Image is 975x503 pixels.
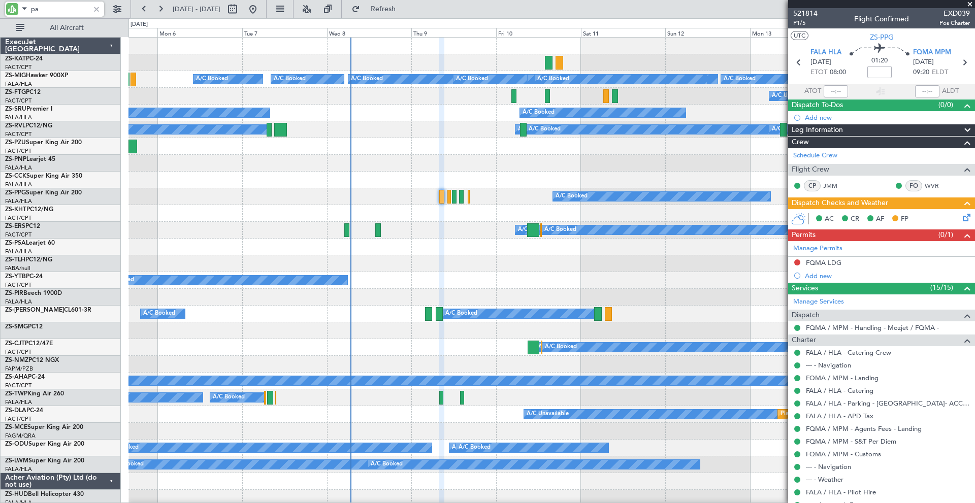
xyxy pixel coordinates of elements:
[806,437,896,446] a: FQMA / MPM - S&T Per Diem
[804,180,821,191] div: CP
[772,122,814,137] div: A/C Unavailable
[5,424,27,430] span: ZS-MCE
[854,14,909,24] div: Flight Confirmed
[581,28,666,37] div: Sat 11
[793,19,818,27] span: P1/5
[5,123,52,129] a: ZS-RVLPC12/NG
[5,248,32,255] a: FALA/HLA
[791,31,808,40] button: UTC
[5,106,52,112] a: ZS-SRUPremier I
[5,80,32,88] a: FALA/HLA
[5,114,32,121] a: FALA/HLA
[806,386,873,395] a: FALA / HLA - Catering
[806,424,922,433] a: FQMA / MPM - Agents Fees - Landing
[5,89,26,95] span: ZS-FTG
[362,6,405,13] span: Refresh
[5,240,55,246] a: ZS-PSALearjet 60
[806,399,970,408] a: FALA / HLA - Parking - [GEOGRAPHIC_DATA]- ACC # 1800
[274,72,306,87] div: A/C Booked
[5,207,26,213] span: ZS-KHT
[5,391,64,397] a: ZS-TWPKing Air 260
[351,72,383,87] div: A/C Booked
[792,124,843,136] span: Leg Information
[806,323,939,332] a: FQMA / MPM - Handling - Mozjet / FQMA -
[806,475,843,484] a: --- - Weather
[665,28,750,37] div: Sun 12
[5,408,43,414] a: ZS-DLAPC-24
[792,310,820,321] span: Dispatch
[876,214,884,224] span: AF
[459,440,491,455] div: A/C Booked
[930,282,953,293] span: (15/15)
[5,240,26,246] span: ZS-PSA
[157,28,242,37] div: Mon 6
[5,231,31,239] a: FACT/CPT
[5,465,32,473] a: FALA/HLA
[5,274,26,280] span: ZS-YTB
[772,88,814,104] div: A/C Unavailable
[5,156,55,162] a: ZS-PNPLearjet 45
[527,407,569,422] div: A/C Unavailable
[5,190,26,196] span: ZS-PPG
[11,20,110,36] button: All Aircraft
[806,488,876,496] a: FALA / HLA - Pilot Hire
[5,123,25,129] span: ZS-RVL
[5,63,31,71] a: FACT/CPT
[26,24,107,31] span: All Aircraft
[5,89,41,95] a: ZS-FTGPC12
[851,214,859,224] span: CR
[518,122,560,137] div: A/C Unavailable
[5,290,23,296] span: ZS-PIR
[942,86,959,96] span: ALDT
[938,229,953,240] span: (0/1)
[518,222,560,238] div: A/C Unavailable
[793,297,844,307] a: Manage Services
[5,357,59,363] a: ZS-NMZPC12 NGX
[823,181,846,190] a: JMM
[5,140,26,146] span: ZS-PZU
[5,281,31,289] a: FACT/CPT
[456,72,488,87] div: A/C Booked
[5,458,84,464] a: ZS-LWMSuper King Air 200
[805,113,970,122] div: Add new
[5,298,32,306] a: FALA/HLA
[810,57,831,68] span: [DATE]
[523,105,555,120] div: A/C Booked
[5,432,36,440] a: FAGM/QRA
[5,365,33,373] a: FAPM/PZB
[5,97,31,105] a: FACT/CPT
[5,458,28,464] span: ZS-LWM
[5,391,27,397] span: ZS-TWP
[544,222,576,238] div: A/C Booked
[5,324,43,330] a: ZS-SMGPC12
[5,223,25,229] span: ZS-ERS
[5,257,25,263] span: ZS-TLH
[213,390,245,405] div: A/C Booked
[5,156,26,162] span: ZS-PNP
[750,28,835,37] div: Mon 13
[5,130,31,138] a: FACT/CPT
[871,56,888,66] span: 01:20
[792,164,829,176] span: Flight Crew
[5,190,82,196] a: ZS-PPGSuper King Air 200
[5,181,32,188] a: FALA/HLA
[5,307,91,313] a: ZS-[PERSON_NAME]CL601-3R
[347,1,408,17] button: Refresh
[5,415,31,423] a: FACT/CPT
[901,214,908,224] span: FP
[5,324,28,330] span: ZS-SMG
[5,348,31,356] a: FACT/CPT
[913,48,951,58] span: FQMA MPM
[793,8,818,19] span: 521814
[452,440,484,455] div: A/C Booked
[242,28,327,37] div: Tue 7
[196,72,228,87] div: A/C Booked
[327,28,412,37] div: Wed 8
[5,207,53,213] a: ZS-KHTPC12/NG
[5,73,68,79] a: ZS-MIGHawker 900XP
[496,28,581,37] div: Fri 10
[939,8,970,19] span: EXD039
[5,341,25,347] span: ZS-CJT
[5,441,28,447] span: ZS-ODU
[870,32,894,43] span: ZS-PPG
